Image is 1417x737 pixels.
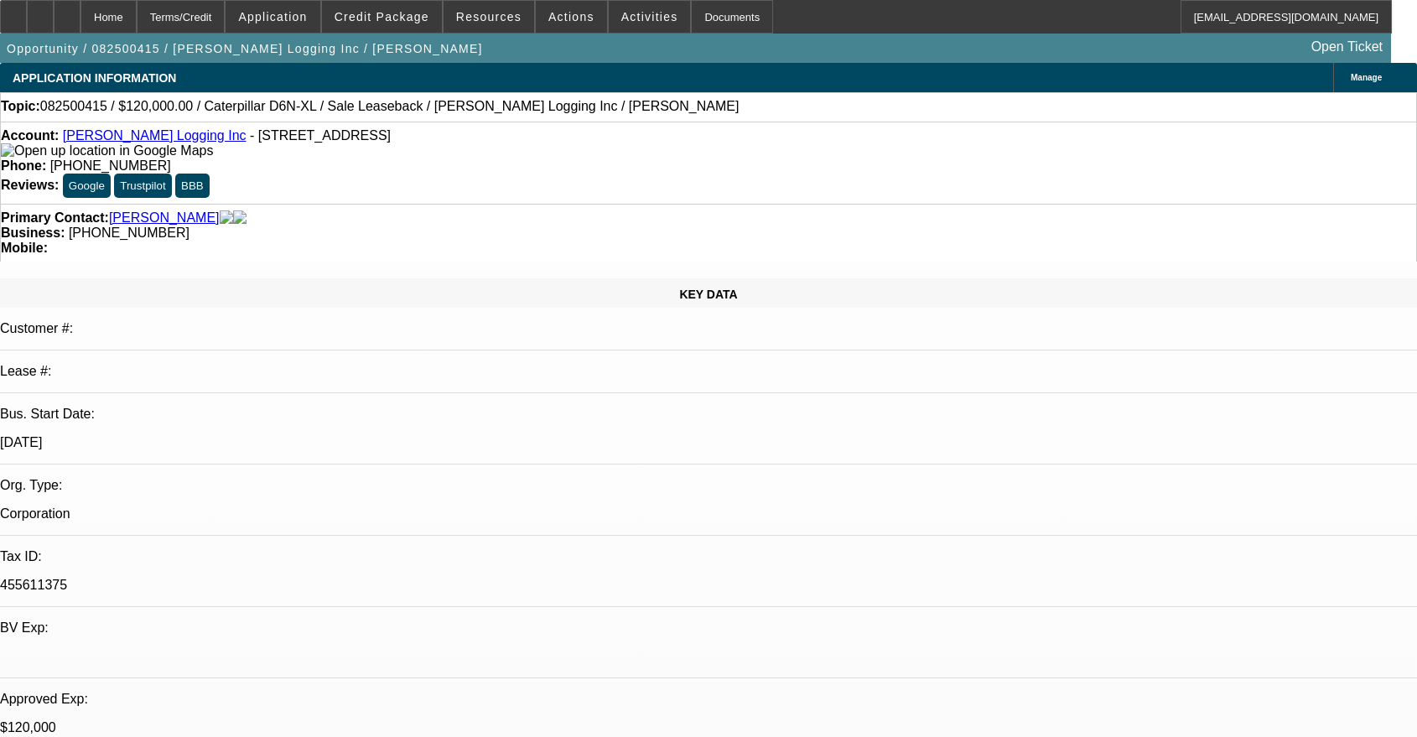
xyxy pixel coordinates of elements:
[679,288,737,301] span: KEY DATA
[1,226,65,240] strong: Business:
[1,178,59,192] strong: Reviews:
[1305,33,1389,61] a: Open Ticket
[621,10,678,23] span: Activities
[13,71,176,85] span: APPLICATION INFORMATION
[109,210,220,226] a: [PERSON_NAME]
[63,174,111,198] button: Google
[1,158,46,173] strong: Phone:
[1,143,213,158] img: Open up location in Google Maps
[220,210,233,226] img: facebook-icon.png
[1351,73,1382,82] span: Manage
[238,10,307,23] span: Application
[250,128,391,143] span: - [STREET_ADDRESS]
[175,174,210,198] button: BBB
[114,174,171,198] button: Trustpilot
[1,210,109,226] strong: Primary Contact:
[40,99,740,114] span: 082500415 / $120,000.00 / Caterpillar D6N-XL / Sale Leaseback / [PERSON_NAME] Logging Inc / [PERS...
[50,158,171,173] span: [PHONE_NUMBER]
[69,226,189,240] span: [PHONE_NUMBER]
[1,99,40,114] strong: Topic:
[233,210,247,226] img: linkedin-icon.png
[226,1,319,33] button: Application
[456,10,522,23] span: Resources
[536,1,607,33] button: Actions
[322,1,442,33] button: Credit Package
[7,42,483,55] span: Opportunity / 082500415 / [PERSON_NAME] Logging Inc / [PERSON_NAME]
[609,1,691,33] button: Activities
[1,241,48,255] strong: Mobile:
[63,128,247,143] a: [PERSON_NAME] Logging Inc
[444,1,534,33] button: Resources
[1,128,59,143] strong: Account:
[548,10,594,23] span: Actions
[335,10,429,23] span: Credit Package
[1,143,213,158] a: View Google Maps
